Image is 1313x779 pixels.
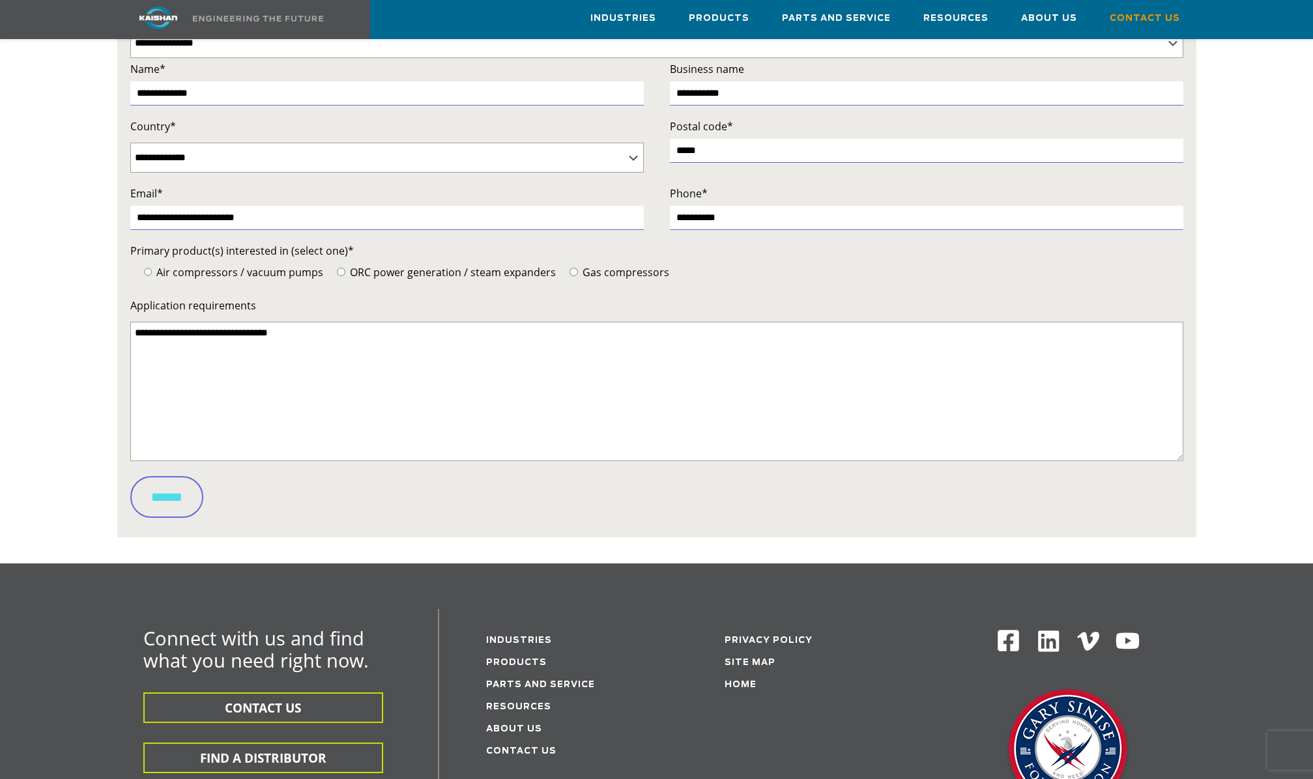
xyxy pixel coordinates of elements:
span: About Us [1021,11,1077,26]
span: Contact Us [1110,11,1180,26]
img: Facebook [996,629,1020,653]
input: Gas compressors [570,268,578,276]
label: Country* [130,117,644,135]
a: Products [689,1,749,36]
img: Engineering the future [193,16,323,21]
button: FIND A DISTRIBUTOR [143,743,383,773]
label: Application requirements [130,296,1183,315]
a: Privacy Policy [725,636,813,645]
a: About Us [486,725,542,733]
a: Resources [486,703,551,711]
span: Industries [590,11,656,26]
img: Youtube [1115,629,1140,654]
a: Parts and service [486,681,595,689]
a: Resources [923,1,988,36]
span: Parts and Service [782,11,891,26]
input: Air compressors / vacuum pumps [144,268,152,276]
label: Email* [130,184,644,203]
a: Contact Us [1110,1,1180,36]
a: Home [725,681,757,689]
a: Site Map [725,659,775,667]
span: Gas compressors [580,265,669,279]
a: Industries [486,636,552,645]
form: Contact form [130,60,1183,528]
label: Phone* [670,184,1183,203]
a: Parts and Service [782,1,891,36]
span: Air compressors / vacuum pumps [154,265,323,279]
input: ORC power generation / steam expanders [337,268,345,276]
label: Name* [130,60,644,78]
span: Connect with us and find what you need right now. [143,625,369,673]
span: ORC power generation / steam expanders [347,265,556,279]
a: About Us [1021,1,1077,36]
a: Contact Us [486,747,556,756]
a: Industries [590,1,656,36]
label: Postal code* [670,117,1183,135]
a: Products [486,659,547,667]
img: kaishan logo [109,7,207,29]
img: Linkedin [1036,629,1061,654]
span: Products [689,11,749,26]
img: Vimeo [1077,632,1099,651]
label: Business name [670,60,1183,78]
span: Resources [923,11,988,26]
button: CONTACT US [143,692,383,723]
